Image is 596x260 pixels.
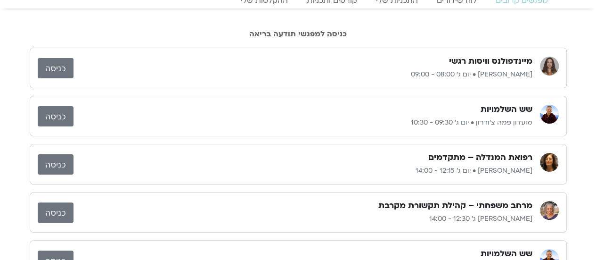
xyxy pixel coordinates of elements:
[73,69,532,80] p: [PERSON_NAME] • יום ג׳ 08:00 - 09:00
[540,105,559,124] img: מועדון פמה צ'ודרון
[378,200,532,211] h3: מרחב משפחתי – קהילת תקשורת מקרבת
[38,106,73,126] a: כניסה
[38,154,73,175] a: כניסה
[73,165,532,176] p: [PERSON_NAME] • יום ג׳ 12:15 - 14:00
[540,153,559,172] img: רונית הולנדר
[449,56,532,67] h3: מיינדפולנס וויסות רגשי
[481,104,532,115] h3: שש השלמויות
[73,213,532,225] p: [PERSON_NAME] ג׳ 12:30 - 14:00
[481,248,532,260] h3: שש השלמויות
[30,30,567,38] h2: כניסה למפגשי תודעה בריאה
[428,152,532,163] h3: רפואת המנדלה – מתקדמים
[38,58,73,78] a: כניסה
[38,202,73,223] a: כניסה
[540,201,559,220] img: שגית רוסו יצחקי
[540,57,559,75] img: הילן נבות
[73,117,532,128] p: מועדון פמה צ'ודרון • יום ג׳ 09:30 - 10:30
